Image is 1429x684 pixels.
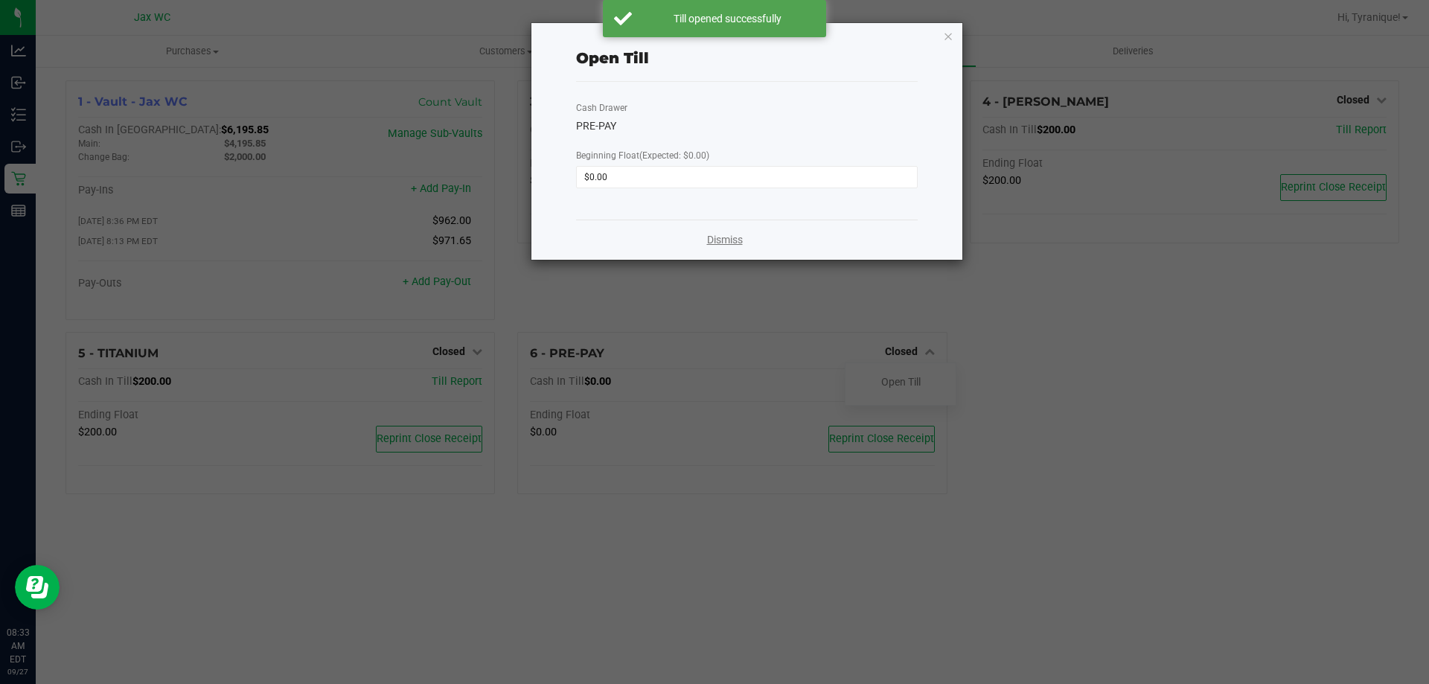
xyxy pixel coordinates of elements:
[576,47,649,69] div: Open Till
[576,150,709,161] span: Beginning Float
[707,232,743,248] a: Dismiss
[576,118,918,134] div: PRE-PAY
[15,565,60,610] iframe: Resource center
[640,11,815,26] div: Till opened successfully
[639,150,709,161] span: (Expected: $0.00)
[576,101,627,115] label: Cash Drawer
